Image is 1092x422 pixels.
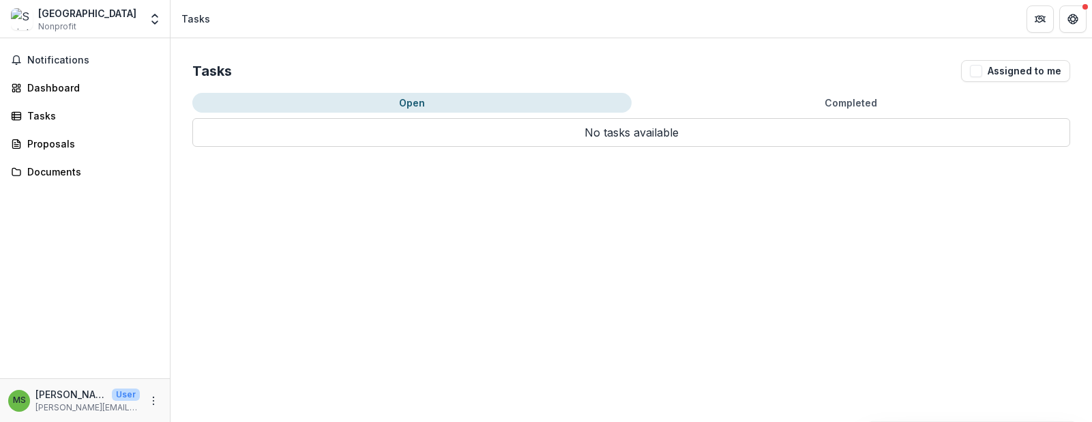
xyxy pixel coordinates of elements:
[13,396,26,405] div: Ms. Wendy Schlesinger
[5,104,164,127] a: Tasks
[1059,5,1087,33] button: Get Help
[11,8,33,30] img: Saint Louis University
[27,109,153,123] div: Tasks
[1027,5,1054,33] button: Partners
[27,137,153,151] div: Proposals
[192,63,232,79] h2: Tasks
[38,20,76,33] span: Nonprofit
[181,12,210,26] div: Tasks
[27,55,159,66] span: Notifications
[35,402,140,414] p: [PERSON_NAME][EMAIL_ADDRESS][PERSON_NAME][DOMAIN_NAME]
[27,165,153,179] div: Documents
[192,118,1070,147] p: No tasks available
[176,9,216,29] nav: breadcrumb
[5,76,164,99] a: Dashboard
[5,160,164,183] a: Documents
[38,6,136,20] div: [GEOGRAPHIC_DATA]
[145,5,164,33] button: Open entity switcher
[145,393,162,409] button: More
[27,81,153,95] div: Dashboard
[35,387,106,402] p: [PERSON_NAME]
[961,60,1070,82] button: Assigned to me
[5,132,164,155] a: Proposals
[5,49,164,71] button: Notifications
[192,93,632,113] button: Open
[632,93,1071,113] button: Completed
[112,389,140,401] p: User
